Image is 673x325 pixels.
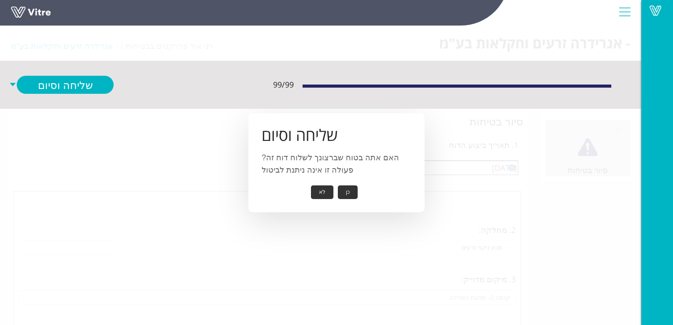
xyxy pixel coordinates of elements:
div: האם אתה בטוח שברצונך לשלוח דוח זה? פעולה זו אינה ניתנת לביטול [248,113,425,212]
h1: שליחה וסיום [262,126,411,144]
button: כן [338,185,358,199]
button: לא [311,185,333,199]
span: caret-down [9,76,17,94]
span: 99 / 99 [273,78,294,91]
a: שליחה וסיום [17,76,114,94]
